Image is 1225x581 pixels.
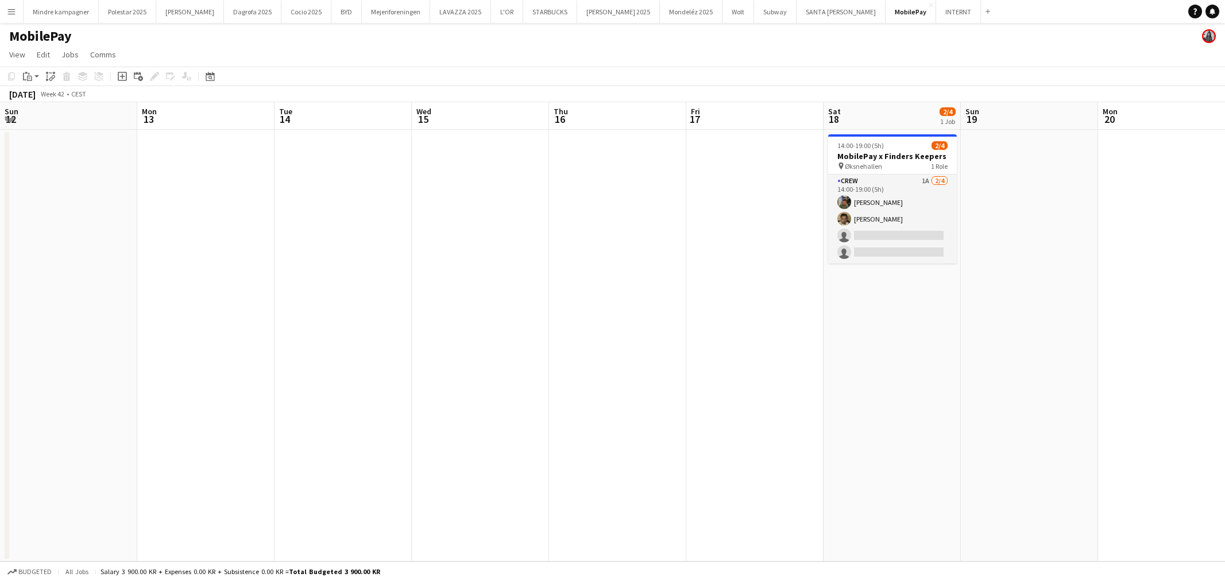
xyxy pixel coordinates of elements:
span: 20 [1101,113,1118,126]
span: 15 [415,113,431,126]
app-user-avatar: Mia Tidemann [1202,29,1216,43]
button: Wolt [722,1,754,23]
span: 2/4 [932,141,948,150]
button: L'OR [491,1,523,23]
span: Sun [965,106,979,117]
span: Total Budgeted 3 900.00 KR [289,567,380,576]
span: Sat [828,106,841,117]
button: Mindre kampagner [24,1,99,23]
button: Cocio 2025 [281,1,331,23]
button: [PERSON_NAME] 2025 [577,1,660,23]
span: Budgeted [18,568,52,576]
button: [PERSON_NAME] [156,1,224,23]
div: Salary 3 900.00 KR + Expenses 0.00 KR + Subsistence 0.00 KR = [101,567,380,576]
span: Øksnehallen [845,162,882,171]
span: 14 [277,113,292,126]
a: Jobs [57,47,83,62]
button: MobilePay [886,1,936,23]
button: SANTA [PERSON_NAME] [797,1,886,23]
button: INTERNT [936,1,981,23]
button: Polestar 2025 [99,1,156,23]
span: 16 [552,113,568,126]
span: Comms [90,49,116,60]
button: BYD [331,1,362,23]
span: 13 [140,113,157,126]
span: Mon [142,106,157,117]
span: Sun [5,106,18,117]
button: Budgeted [6,565,53,578]
span: Wed [416,106,431,117]
div: 1 Job [940,117,955,126]
a: View [5,47,30,62]
span: 18 [826,113,841,126]
button: Mondeléz 2025 [660,1,722,23]
span: 1 Role [931,162,948,171]
button: Subway [754,1,797,23]
span: 14:00-19:00 (5h) [837,141,884,150]
span: Fri [691,106,700,117]
span: Edit [37,49,50,60]
h3: MobilePay x Finders Keepers [828,151,957,161]
span: 2/4 [940,107,956,116]
button: STARBUCKS [523,1,577,23]
span: All jobs [63,567,91,576]
app-card-role: Crew1A2/414:00-19:00 (5h)[PERSON_NAME][PERSON_NAME] [828,175,957,264]
span: Mon [1103,106,1118,117]
button: Mejeriforeningen [362,1,430,23]
span: Thu [554,106,568,117]
span: 12 [3,113,18,126]
div: [DATE] [9,88,36,100]
span: 17 [689,113,700,126]
app-job-card: 14:00-19:00 (5h)2/4MobilePay x Finders Keepers Øksnehallen1 RoleCrew1A2/414:00-19:00 (5h)[PERSON_... [828,134,957,264]
button: LAVAZZA 2025 [430,1,491,23]
a: Comms [86,47,121,62]
a: Edit [32,47,55,62]
div: CEST [71,90,86,98]
button: Dagrofa 2025 [224,1,281,23]
span: Week 42 [38,90,67,98]
span: Tue [279,106,292,117]
h1: MobilePay [9,28,72,45]
span: 19 [964,113,979,126]
span: View [9,49,25,60]
span: Jobs [61,49,79,60]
